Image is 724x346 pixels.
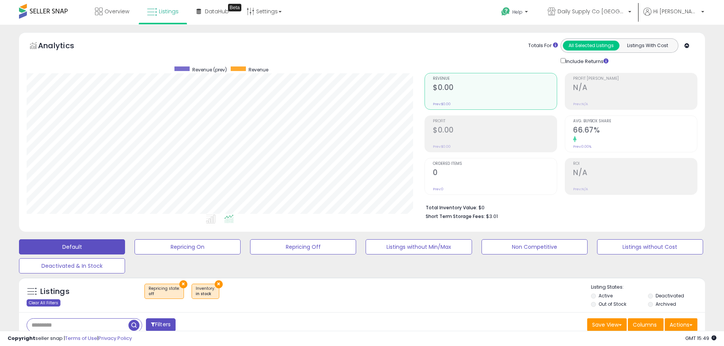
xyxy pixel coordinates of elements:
[433,77,557,81] span: Revenue
[555,57,618,65] div: Include Returns
[685,335,716,342] span: 2025-10-10 15:49 GMT
[27,299,60,307] div: Clear All Filters
[98,335,132,342] a: Privacy Policy
[573,102,588,106] small: Prev: N/A
[426,213,485,220] b: Short Term Storage Fees:
[501,7,510,16] i: Get Help
[433,144,451,149] small: Prev: $0.00
[40,286,70,297] h5: Listings
[512,9,523,15] span: Help
[105,8,129,15] span: Overview
[135,239,241,254] button: Repricing On
[573,83,697,93] h2: N/A
[196,286,215,297] span: Inventory :
[573,187,588,191] small: Prev: N/A
[179,280,187,288] button: ×
[196,291,215,297] div: in stock
[426,202,692,212] li: $0
[573,162,697,166] span: ROI
[146,318,176,332] button: Filters
[665,318,697,331] button: Actions
[426,204,477,211] b: Total Inventory Value:
[433,162,557,166] span: Ordered Items
[433,187,444,191] small: Prev: 0
[192,66,227,73] span: Revenue (prev)
[228,4,241,11] div: Tooltip anchor
[38,40,89,53] h5: Analytics
[19,239,125,254] button: Default
[215,280,223,288] button: ×
[643,8,704,25] a: Hi [PERSON_NAME]
[433,83,557,93] h2: $0.00
[433,119,557,123] span: Profit
[656,292,684,299] label: Deactivated
[558,8,626,15] span: Daily Supply Co [GEOGRAPHIC_DATA]
[573,126,697,136] h2: 66.67%
[433,168,557,179] h2: 0
[587,318,627,331] button: Save View
[573,168,697,179] h2: N/A
[433,102,451,106] small: Prev: $0.00
[619,41,676,51] button: Listings With Cost
[8,335,35,342] strong: Copyright
[656,301,676,307] label: Archived
[573,144,591,149] small: Prev: 0.00%
[249,66,268,73] span: Revenue
[528,42,558,49] div: Totals For
[573,77,697,81] span: Profit [PERSON_NAME]
[563,41,619,51] button: All Selected Listings
[149,291,180,297] div: off
[159,8,179,15] span: Listings
[250,239,356,254] button: Repricing Off
[486,213,498,220] span: $3.01
[149,286,180,297] span: Repricing state :
[633,321,657,329] span: Columns
[573,119,697,123] span: Avg. Buybox Share
[653,8,699,15] span: Hi [PERSON_NAME]
[597,239,703,254] button: Listings without Cost
[495,1,535,25] a: Help
[599,301,626,307] label: Out of Stock
[19,258,125,273] button: Deactivated & In Stock
[433,126,557,136] h2: $0.00
[628,318,664,331] button: Columns
[591,284,705,291] p: Listing States:
[8,335,132,342] div: seller snap | |
[205,8,229,15] span: DataHub
[482,239,588,254] button: Non Competitive
[599,292,613,299] label: Active
[366,239,472,254] button: Listings without Min/Max
[65,335,97,342] a: Terms of Use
